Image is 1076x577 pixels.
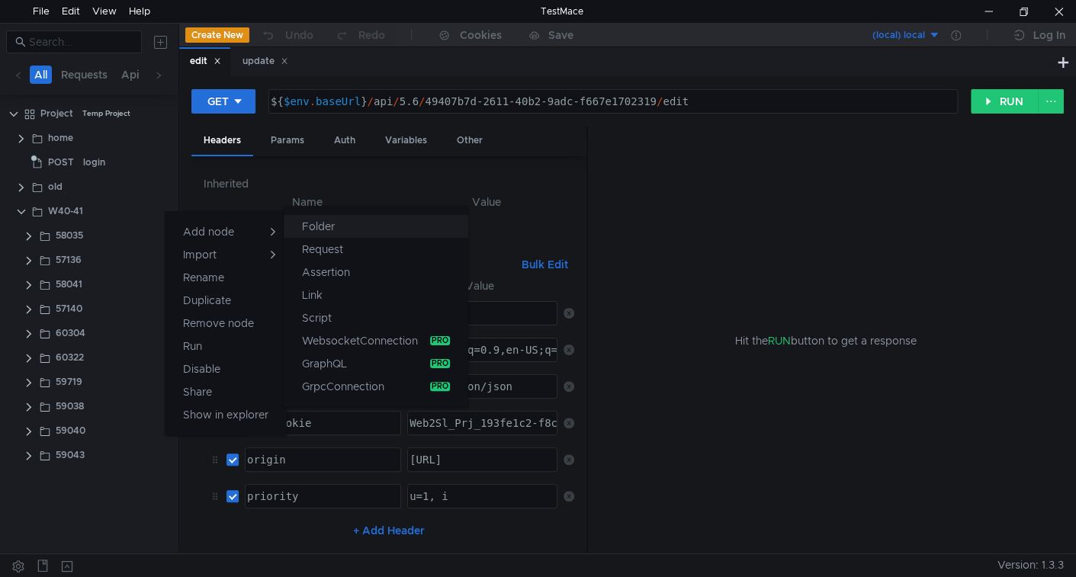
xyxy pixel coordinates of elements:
div: pro [430,336,450,345]
button: Assertion [284,261,468,284]
button: Disable [165,357,287,380]
app-tour-anchor: Remove node [183,314,254,332]
app-tour-anchor: Request [302,240,343,258]
button: Folder [284,215,468,238]
app-tour-anchor: Script [302,309,332,327]
app-tour-anchor: Disable [183,360,220,378]
app-tour-anchor: Share [183,383,212,401]
div: pro [430,382,450,391]
app-tour-anchor: Link [302,286,323,304]
button: Duplicate [165,289,287,312]
button: Add node [165,220,287,243]
app-tour-anchor: GrpcConnection [302,377,384,396]
app-tour-anchor: Import [183,248,217,261]
app-tour-anchor: GraphQL [302,354,347,373]
button: Request [284,238,468,261]
button: Show in explorer [165,403,287,426]
div: pro [430,359,450,368]
button: Link [284,284,468,306]
app-tour-anchor: Folder [302,217,335,236]
app-tour-anchor: WebsocketConnection [302,332,418,350]
button: Share [165,380,287,403]
button: GrpcConnectionpro [284,375,468,398]
button: WebsocketConnectionpro [284,329,468,352]
app-tour-anchor: Duplicate [183,291,231,309]
button: GraphQLpro [284,352,468,375]
button: Run [165,335,287,357]
app-tour-anchor: Run [183,337,202,355]
button: Remove node [165,312,287,335]
app-tour-anchor: Show in explorer [183,406,268,424]
app-tour-anchor: Assertion [302,263,350,281]
app-tour-anchor: Rename [183,268,224,287]
button: Script [284,306,468,329]
button: Import [165,243,287,266]
button: Rename [165,266,287,289]
app-tour-anchor: Add node [183,225,234,239]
